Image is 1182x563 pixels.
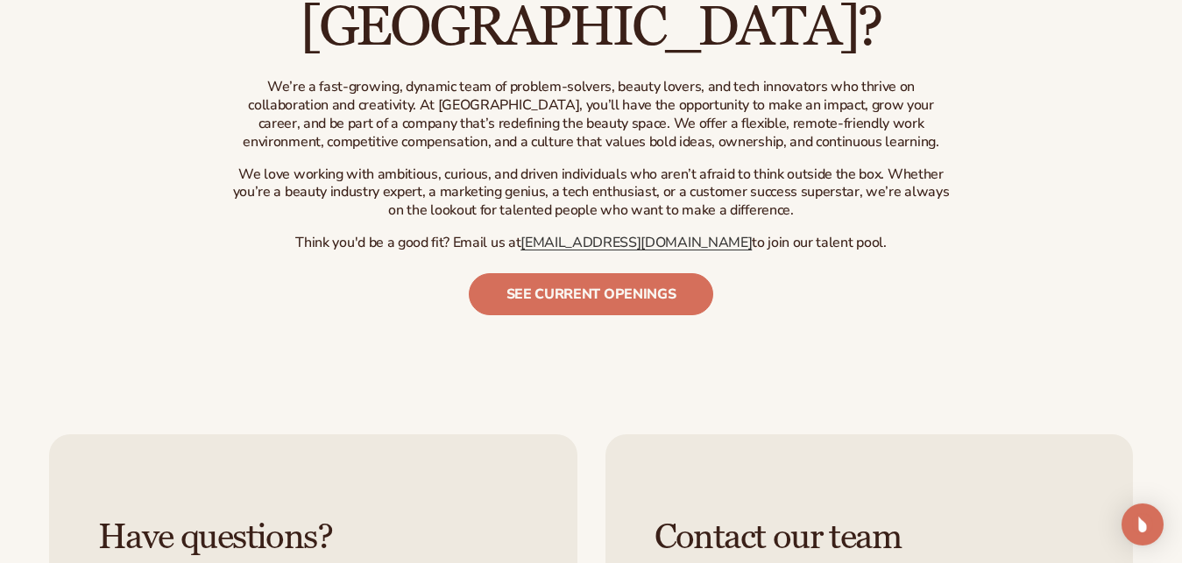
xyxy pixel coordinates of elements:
p: Think you'd be a good fit? Email us at to join our talent pool. [228,234,955,252]
div: Open Intercom Messenger [1122,503,1164,545]
a: See current openings [469,273,714,315]
p: We’re a fast-growing, dynamic team of problem-solvers, beauty lovers, and tech innovators who thr... [228,78,955,151]
p: We love working with ambitious, curious, and driven individuals who aren’t afraid to think outsid... [228,165,955,220]
h3: Have questions? [98,518,528,557]
a: [EMAIL_ADDRESS][DOMAIN_NAME] [520,233,752,252]
h3: Contact our team [655,518,1085,557]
